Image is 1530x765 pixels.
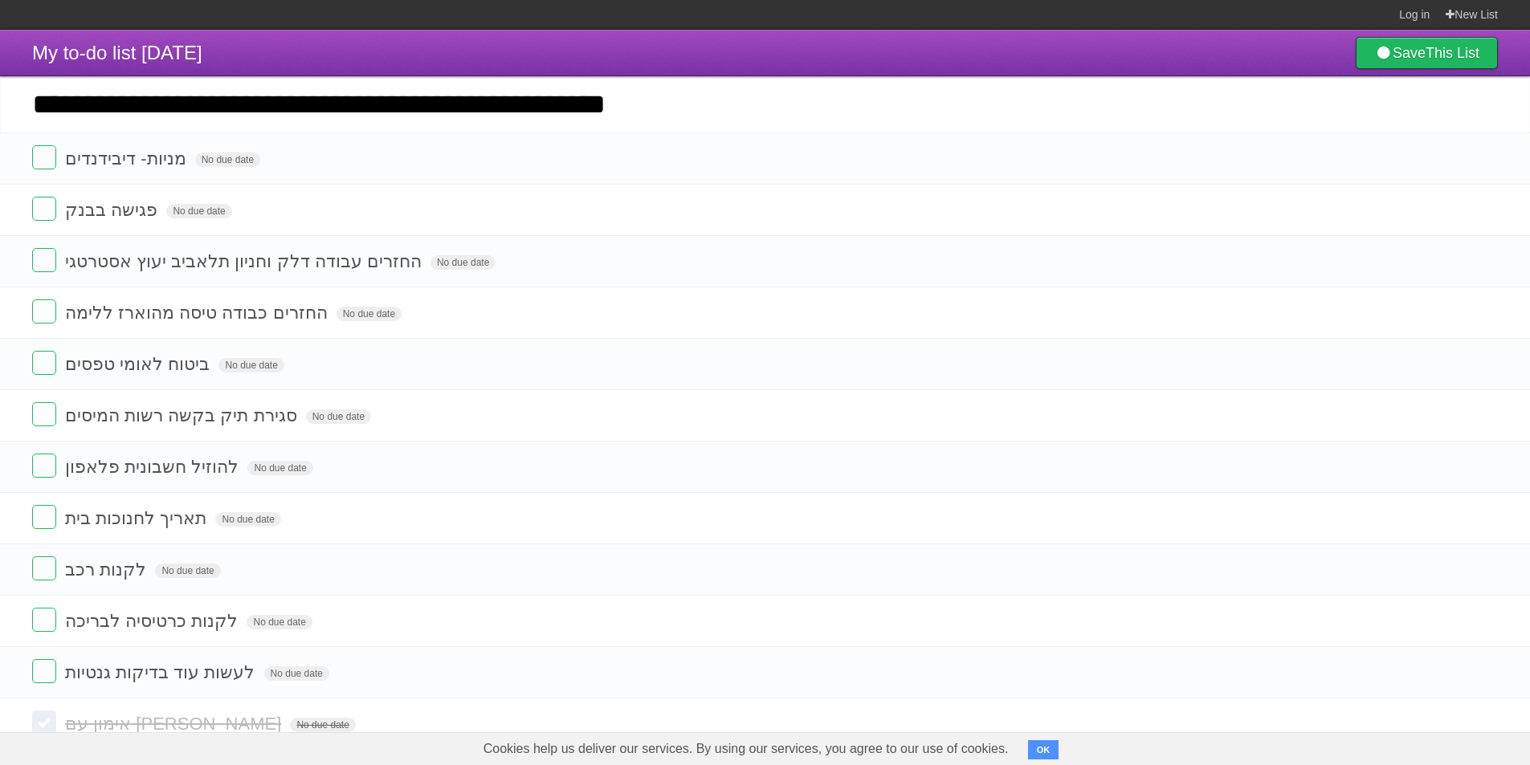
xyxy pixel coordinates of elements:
[65,508,210,528] span: תאריך לחנוכות בית
[306,409,371,424] span: No due date
[195,153,260,167] span: No due date
[65,662,259,682] span: לעשות עוד בדיקות גנטיות
[32,659,56,683] label: Done
[65,200,161,220] span: פגישה בבנק
[32,608,56,632] label: Done
[32,248,56,272] label: Done
[32,351,56,375] label: Done
[1356,37,1498,69] a: SaveThis List
[32,710,56,734] label: Done
[218,358,284,372] span: No due date
[166,204,231,218] span: No due date
[65,251,426,271] span: החזרים עבודה דלק וחניון תלאביב יעוץ אסטרטגי
[32,454,56,478] label: Done
[65,303,331,323] span: החזרים כבודה טיסה מהוארז ללימה
[1028,740,1059,759] button: OK
[65,560,150,580] span: לקנות רכב
[65,149,190,169] span: מניות- דיבידנדים
[32,42,202,63] span: My to-do list [DATE]
[32,556,56,580] label: Done
[65,611,242,631] span: לקנות כרטיסיה לבריכה
[65,457,243,477] span: להוזיל חשבונית פלאפון
[65,354,214,374] span: ביטוח לאומי טפסים
[467,733,1025,765] span: Cookies help us deliver our services. By using our services, you agree to our use of cookies.
[32,505,56,529] label: Done
[65,714,285,734] span: אימון עם [PERSON_NAME]
[32,402,56,426] label: Done
[32,299,56,323] label: Done
[1426,45,1479,61] b: This List
[337,307,402,321] span: No due date
[290,718,355,732] span: No due date
[247,615,312,629] span: No due date
[32,145,56,169] label: Done
[264,666,329,681] span: No due date
[430,255,496,270] span: No due date
[155,564,220,578] span: No due date
[215,512,280,527] span: No due date
[32,197,56,221] label: Done
[65,405,300,425] span: סגירת תיק בקשה רשות המיסים
[247,461,312,475] span: No due date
